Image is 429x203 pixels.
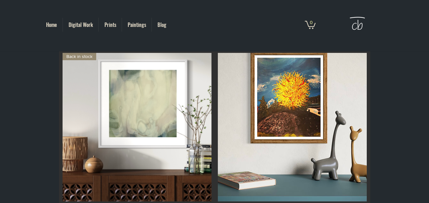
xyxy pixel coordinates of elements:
p: Prints [101,18,119,32]
div: Back in stock [63,53,96,60]
p: Blog [154,18,170,32]
a: Paintings [122,18,151,32]
a: Prints [99,18,122,32]
nav: Site [40,18,172,32]
p: Paintings [124,18,149,32]
text: 0 [310,20,313,25]
a: Blog [152,18,172,32]
a: Cart with 0 items [305,20,316,29]
p: Digital Work [65,18,96,32]
p: Home [43,18,60,32]
img: Cat Brooks Logo [347,13,367,36]
a: Home [40,18,63,32]
a: Digital Work [63,18,98,32]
